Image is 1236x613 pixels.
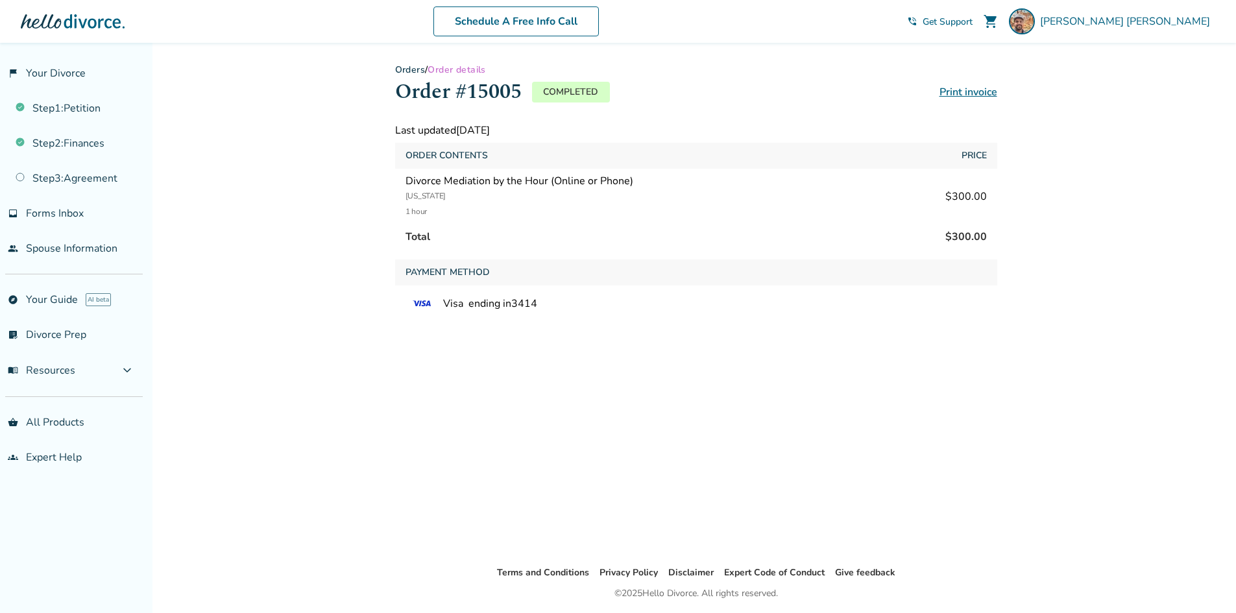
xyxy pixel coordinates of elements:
[406,265,490,280] span: Payment Method
[406,148,488,163] span: Order Contents
[406,204,633,219] div: 1 hour
[395,285,997,322] div: ending in 3414
[443,296,463,311] span: Visa
[26,206,84,221] span: Forms Inbox
[8,417,18,427] span: shopping_basket
[945,189,987,204] div: $300.00
[1171,551,1236,613] iframe: Chat Widget
[8,330,18,340] span: list_alt_check
[395,76,522,108] h1: Order #15005
[945,230,987,244] span: $300.00
[983,14,999,29] span: shopping_cart
[939,85,997,99] a: Print invoice
[962,148,987,163] span: Price
[8,294,18,305] span: explore
[86,293,111,306] span: AI beta
[1040,14,1215,29] span: [PERSON_NAME] [PERSON_NAME]
[395,64,426,76] a: Orders
[8,363,75,378] span: Resources
[406,188,633,204] div: [US_STATE]
[406,230,430,244] span: Total
[614,586,778,601] div: © 2025 Hello Divorce. All rights reserved.
[497,566,589,579] a: Terms and Conditions
[907,16,973,28] a: phone_in_talkGet Support
[8,68,18,78] span: flag_2
[395,123,997,138] div: Last updated [DATE]
[600,566,658,579] a: Privacy Policy
[8,243,18,254] span: people
[8,208,18,219] span: inbox
[907,16,917,27] span: phone_in_talk
[923,16,973,28] span: Get Support
[532,82,610,102] p: Completed
[433,6,599,36] a: Schedule A Free Info Call
[119,363,135,378] span: expand_more
[395,64,997,76] div: /
[406,296,438,311] img: VISA
[406,174,633,219] div: Divorce Mediation by the Hour (Online or Phone)
[835,565,895,581] li: Give feedback
[428,64,485,76] span: Order details
[8,452,18,463] span: groups
[668,565,714,581] li: Disclaimer
[8,365,18,376] span: menu_book
[1009,8,1035,34] img: EDGAR LOZANO
[724,566,825,579] a: Expert Code of Conduct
